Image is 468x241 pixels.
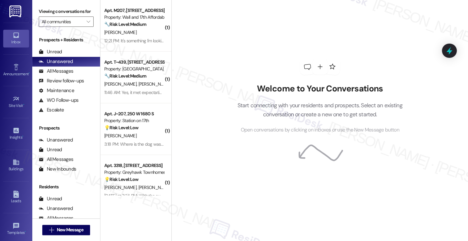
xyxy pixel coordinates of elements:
[104,176,138,182] strong: 💡 Risk Level: Low
[104,66,164,72] div: Property: [GEOGRAPHIC_DATA]
[138,184,173,190] span: [PERSON_NAME]
[39,205,73,212] div: Unanswered
[104,73,146,79] strong: 🔧 Risk Level: Medium
[39,166,76,173] div: New Inbounds
[39,107,64,113] div: Escalate
[3,157,29,174] a: Buildings
[104,141,185,147] div: 3:18 PM: Where is the dog washing station?
[32,183,100,190] div: Residents
[138,81,171,87] span: [PERSON_NAME]
[104,184,138,190] span: [PERSON_NAME]
[39,156,73,163] div: All Messages
[57,226,83,233] span: New Message
[104,29,137,35] span: [PERSON_NAME]
[3,220,29,238] a: Templates •
[104,169,164,176] div: Property: Greyhawk Townhomes
[104,14,164,21] div: Property: Wall and 17th Affordable
[39,48,62,55] div: Unread
[39,58,73,65] div: Unanswered
[3,125,29,142] a: Insights •
[104,7,164,14] div: Apt. M207, [STREET_ADDRESS]
[22,134,23,139] span: •
[104,162,164,169] div: Apt. 3318, [STREET_ADDRESS]
[42,225,90,235] button: New Message
[228,84,412,94] h2: Welcome to Your Conversations
[39,215,73,222] div: All Messages
[32,37,100,43] div: Prospects + Residents
[3,189,29,206] a: Leads
[32,125,100,131] div: Prospects
[39,87,74,94] div: Maintenance
[39,146,62,153] div: Unread
[104,59,164,66] div: Apt. T~439, [STREET_ADDRESS]
[240,126,399,134] span: Open conversations by clicking on inboxes or use the New Message button
[9,5,23,17] img: ResiDesk Logo
[39,97,78,104] div: WO Follow-ups
[104,133,137,139] span: [PERSON_NAME]
[3,93,29,111] a: Site Visit •
[42,16,83,27] input: All communities
[104,125,138,131] strong: 💡 Risk Level: Low
[39,6,94,16] label: Viewing conversations for
[39,137,73,143] div: Unanswered
[39,78,84,84] div: Review follow-ups
[3,30,29,47] a: Inbox
[29,71,30,75] span: •
[104,193,262,199] div: [DATE] at 7:24 PM: With the exception of being able to use my expensive smoker yes.
[104,110,164,117] div: Apt. J~207, 250 W 1680 S
[104,21,146,27] strong: 🔧 Risk Level: Medium
[39,68,73,75] div: All Messages
[104,117,164,124] div: Property: Station on 17th
[25,229,26,234] span: •
[86,19,90,24] i: 
[49,227,54,233] i: 
[104,81,138,87] span: [PERSON_NAME]
[104,89,239,95] div: 11:46 AM: Yes, it met expectations. All that's left is to fix the dryer. Thanks!!
[23,102,24,107] span: •
[104,38,309,44] div: 12:21 PM: It's something I'm looking into for sure, we have till October to let you guys know for...
[39,195,62,202] div: Unread
[228,101,412,119] p: Start connecting with your residents and prospects. Select an existing conversation or create a n...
